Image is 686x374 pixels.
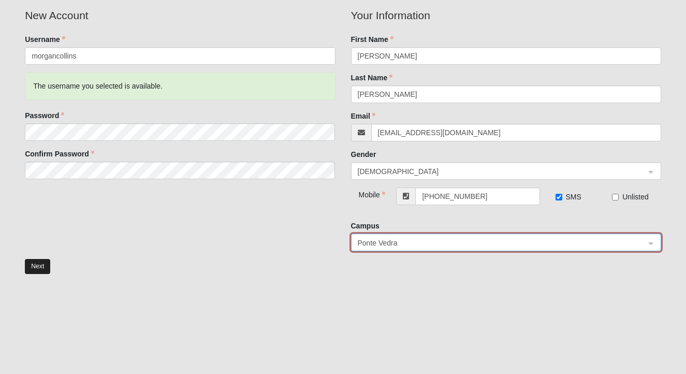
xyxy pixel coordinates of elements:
input: SMS [556,194,562,200]
legend: Your Information [351,7,661,24]
span: Unlisted [622,193,649,201]
label: Email [351,111,375,121]
legend: New Account [25,7,335,24]
div: The username you selected is available. [25,73,335,100]
input: Unlisted [612,194,619,200]
label: Username [25,34,65,45]
label: Confirm Password [25,149,94,159]
label: Gender [351,149,376,160]
button: Next [25,259,50,274]
span: Female [358,166,645,177]
label: First Name [351,34,393,45]
div: Mobile [351,188,377,200]
label: Last Name [351,73,393,83]
label: Password [25,110,64,121]
span: SMS [566,193,581,201]
label: Campus [351,221,380,231]
span: Ponte Vedra [358,237,636,249]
